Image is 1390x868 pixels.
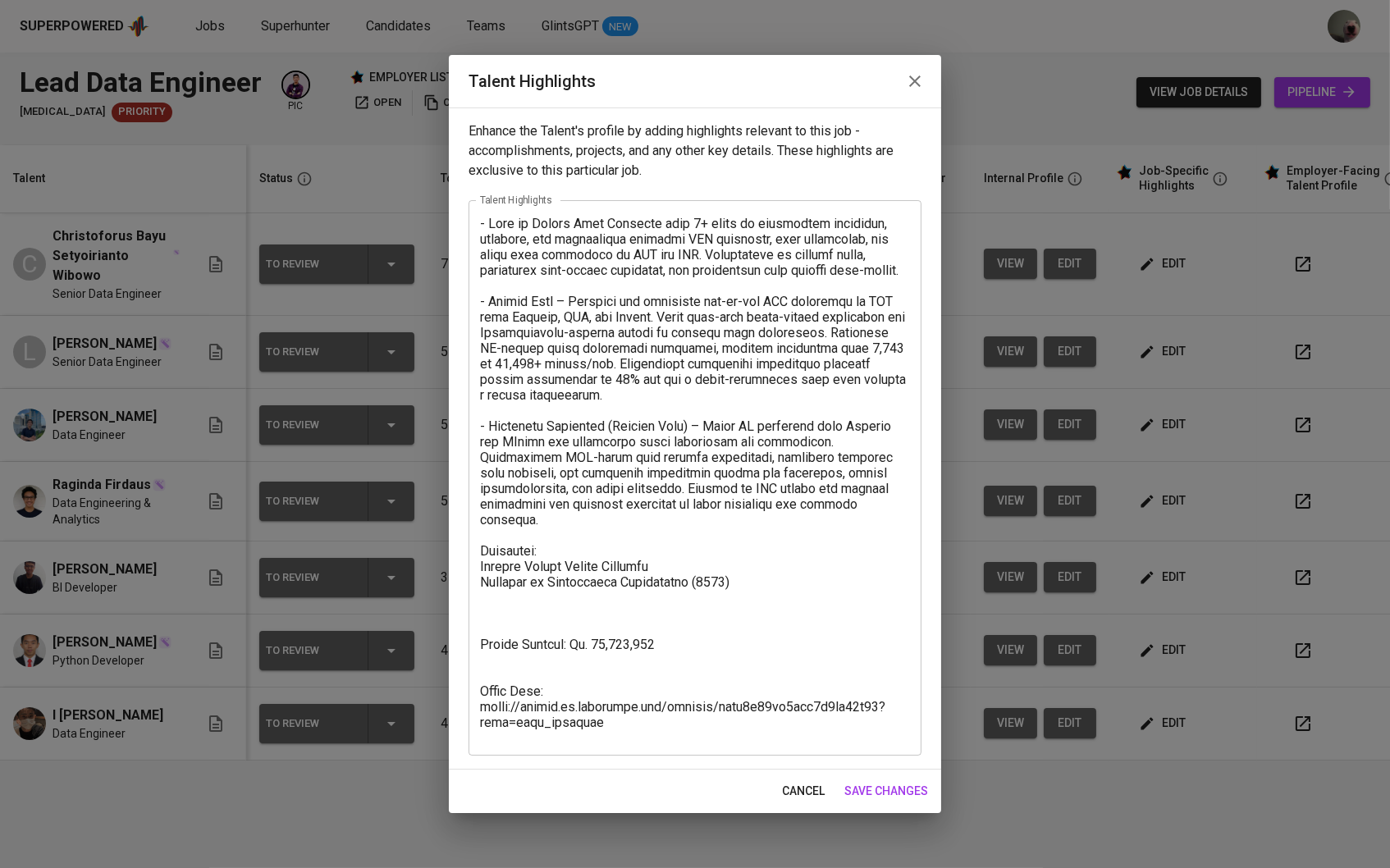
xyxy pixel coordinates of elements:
[782,781,825,802] span: cancel
[844,781,928,802] span: save changes
[838,776,935,806] button: save changes
[469,68,921,94] h2: Talent Highlights
[775,776,831,806] button: cancel
[480,216,910,741] textarea: - Lore ip Dolors Amet Consecte adip 7+ elits do eiusmodtem incididun, utlabore, etd magnaaliqua e...
[469,121,921,180] p: Enhance the Talent's profile by adding highlights relevant to this job - accomplishments, project...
